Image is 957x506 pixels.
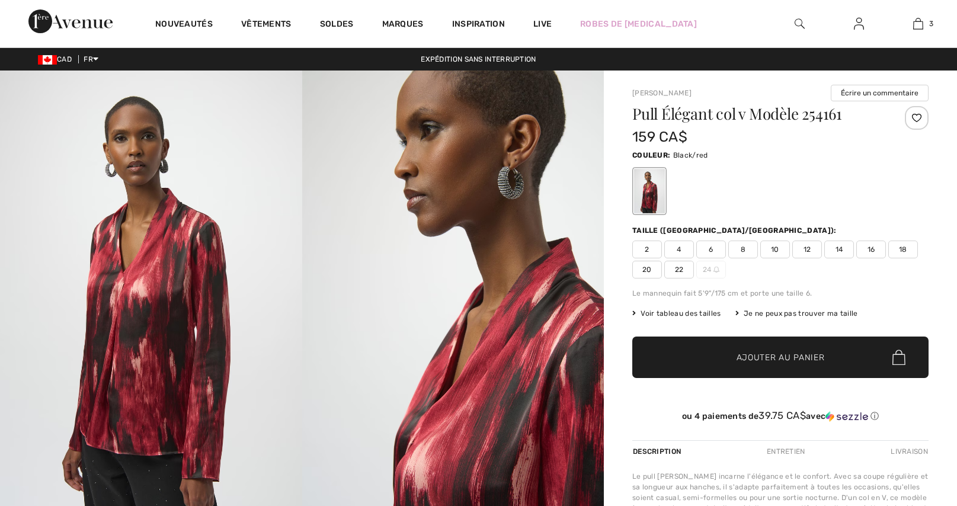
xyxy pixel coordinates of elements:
span: FR [84,55,98,63]
div: ou 4 paiements de39.75 CA$avecSezzle Cliquez pour en savoir plus sur Sezzle [632,410,929,426]
a: Live [533,18,552,30]
img: 1ère Avenue [28,9,113,33]
span: 10 [760,241,790,258]
a: 3 [889,17,947,31]
span: 12 [792,241,822,258]
img: Mon panier [913,17,923,31]
div: Livraison [888,441,929,462]
span: Black/red [673,151,708,159]
span: 8 [728,241,758,258]
span: 16 [856,241,886,258]
img: Mes infos [854,17,864,31]
span: 18 [888,241,918,258]
span: 14 [824,241,854,258]
div: Taille ([GEOGRAPHIC_DATA]/[GEOGRAPHIC_DATA]): [632,225,839,236]
span: 20 [632,261,662,278]
img: recherche [795,17,805,31]
span: 2 [632,241,662,258]
img: Canadian Dollar [38,55,57,65]
span: 39.75 CA$ [758,409,806,421]
a: Robes de [MEDICAL_DATA] [580,18,697,30]
span: Inspiration [452,19,505,31]
span: 24 [696,261,726,278]
div: Je ne peux pas trouver ma taille [735,308,858,319]
span: Voir tableau des tailles [632,308,721,319]
span: Ajouter au panier [737,351,825,364]
div: Le mannequin fait 5'9"/175 cm et porte une taille 6. [632,288,929,299]
button: Écrire un commentaire [831,85,929,101]
span: 4 [664,241,694,258]
a: Soldes [320,19,354,31]
div: ou 4 paiements de avec [632,410,929,422]
div: Description [632,441,684,462]
span: 22 [664,261,694,278]
button: Ajouter au panier [632,337,929,378]
a: Nouveautés [155,19,213,31]
a: Se connecter [844,17,873,31]
span: 6 [696,241,726,258]
span: 159 CA$ [632,129,687,145]
img: ring-m.svg [713,267,719,273]
iframe: Ouvre un widget dans lequel vous pouvez chatter avec l’un de nos agents [882,417,945,447]
a: [PERSON_NAME] [632,89,692,97]
img: Sezzle [825,411,868,422]
a: Vêtements [241,19,292,31]
span: Couleur: [632,151,670,159]
span: CAD [38,55,76,63]
div: Entretien [757,441,815,462]
h1: Pull Élégant col v Modèle 254161 [632,106,879,121]
a: Marques [382,19,424,31]
span: 3 [929,18,933,29]
div: Black/red [634,169,665,213]
img: Bag.svg [892,350,905,365]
